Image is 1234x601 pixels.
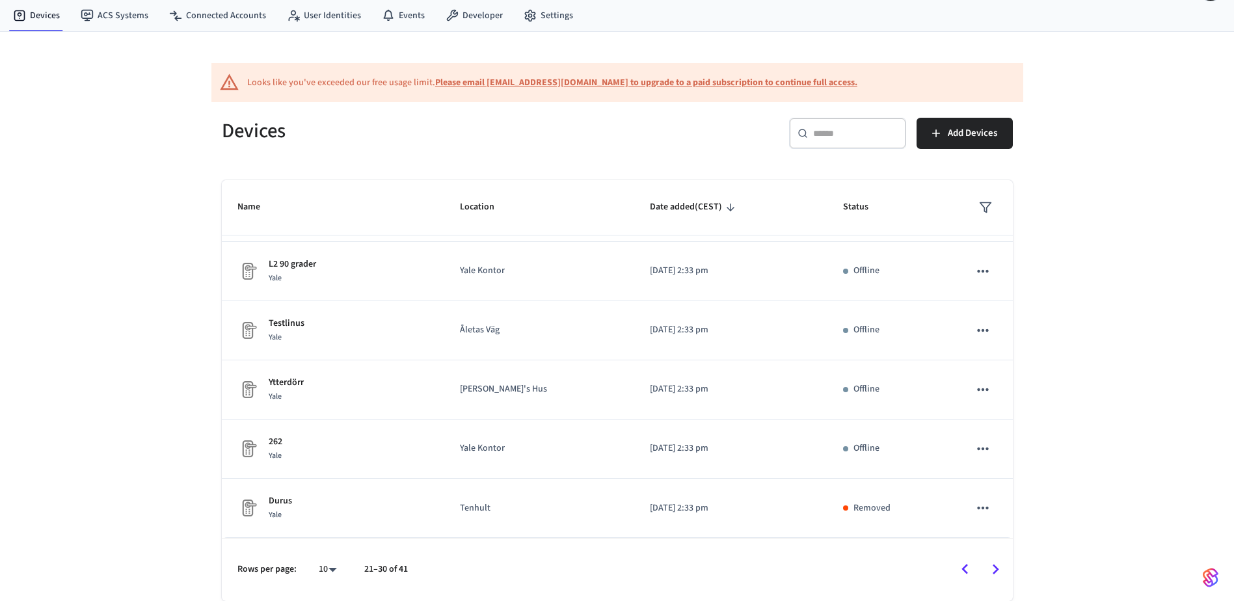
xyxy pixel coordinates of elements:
img: Placeholder Lock Image [237,438,258,459]
p: Durus [269,494,292,508]
p: Offline [853,323,879,337]
div: Looks like you've exceeded our free usage limit. [247,76,857,90]
p: Rows per page: [237,563,297,576]
p: Åletas Väg [460,323,619,337]
p: [DATE] 2:33 pm [650,382,812,396]
div: 10 [312,560,343,579]
img: Placeholder Lock Image [237,261,258,282]
a: User Identities [276,4,371,27]
span: Add Devices [948,125,997,142]
a: Events [371,4,435,27]
button: Go to previous page [950,554,980,585]
p: L2 90 grader [269,258,316,271]
span: Yale [269,391,282,402]
span: Yale [269,332,282,343]
img: Placeholder Lock Image [237,379,258,400]
p: Offline [853,264,879,278]
img: Placeholder Lock Image [237,498,258,518]
span: Yale [269,273,282,284]
p: Ytterdörr [269,376,304,390]
button: Go to next page [980,554,1011,585]
p: Offline [853,442,879,455]
p: [DATE] 2:33 pm [650,323,812,337]
p: 21–30 of 41 [364,563,408,576]
span: Date added(CEST) [650,197,739,217]
a: Settings [513,4,583,27]
p: Removed [853,501,891,515]
a: Devices [3,4,70,27]
a: ACS Systems [70,4,159,27]
p: Offline [853,382,879,396]
img: Placeholder Lock Image [237,320,258,341]
span: Name [237,197,277,217]
p: 262 [269,435,282,449]
span: Yale [269,450,282,461]
a: Connected Accounts [159,4,276,27]
p: Testlinus [269,317,304,330]
h5: Devices [222,118,610,144]
p: [PERSON_NAME]'s Hus [460,382,619,396]
p: Yale Kontor [460,264,619,278]
p: Tenhult [460,501,619,515]
span: Status [843,197,885,217]
p: [DATE] 2:33 pm [650,264,812,278]
p: [DATE] 2:33 pm [650,442,812,455]
a: Developer [435,4,513,27]
span: Yale [269,509,282,520]
span: Location [460,197,511,217]
p: Yale Kontor [460,442,619,455]
p: [DATE] 2:33 pm [650,501,812,515]
button: Add Devices [917,118,1013,149]
a: Please email [EMAIL_ADDRESS][DOMAIN_NAME] to upgrade to a paid subscription to continue full access. [435,76,857,89]
img: SeamLogoGradient.69752ec5.svg [1203,567,1218,588]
